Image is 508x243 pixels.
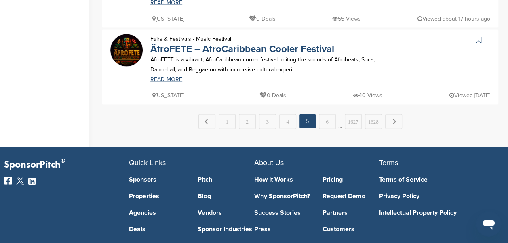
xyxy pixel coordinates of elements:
a: Pitch [198,176,254,183]
a: Why SponsorPitch? [254,193,311,199]
a: Request Demo [323,193,379,199]
a: Intellectual Property Policy [379,209,492,216]
a: How It Works [254,176,311,183]
a: Deals [129,226,185,233]
a: Vendors [198,209,254,216]
span: Terms [379,158,398,167]
a: Blog [198,193,254,199]
a: 3 [259,114,276,129]
p: 0 Deals [249,14,276,24]
p: [US_STATE] [152,90,184,101]
a: Sponsors [129,176,185,183]
a: Pricing [323,176,379,183]
a: ← Previous [198,114,215,129]
em: 5 [299,114,316,128]
span: … [338,114,342,129]
a: 1627 [345,114,362,129]
a: 1628 [365,114,382,129]
p: SponsorPitch [4,159,129,171]
p: Fairs & Festivals - Music Festival [150,34,334,44]
span: ® [61,156,65,166]
a: Sponsor Industries [198,226,254,233]
a: Press [254,226,311,233]
a: Privacy Policy [379,193,492,199]
p: [US_STATE] [152,14,184,24]
p: 0 Deals [259,90,286,101]
a: ÄfroFETE – AfroCaribbean Cooler Festival [150,43,334,55]
p: 55 Views [332,14,361,24]
span: Quick Links [129,158,166,167]
img: B74662c5 1ee5 490e aef1 4edf59a8d6b8 [110,34,143,67]
p: Viewed [DATE] [449,90,490,101]
a: Properties [129,193,185,199]
a: Partners [323,209,379,216]
iframe: Button to launch messaging window [476,211,502,237]
a: Success Stories [254,209,311,216]
a: Next → [385,114,402,129]
a: Customers [323,226,379,233]
img: Twitter [16,177,24,185]
span: About Us [254,158,284,167]
a: 4 [279,114,296,129]
a: Agencies [129,209,185,216]
img: Facebook [4,177,12,185]
p: 40 Views [353,90,382,101]
a: 6 [319,114,336,129]
a: Terms of Service [379,176,492,183]
a: READ MORE [150,77,395,82]
a: 2 [239,114,256,129]
a: 1 [219,114,236,129]
p: ÄfroFETE is a vibrant, AfroCaribbean cooler festival uniting the sounds of Afrobeats, Soca, Dance... [150,54,395,75]
p: Viewed about 17 hours ago [417,14,490,24]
